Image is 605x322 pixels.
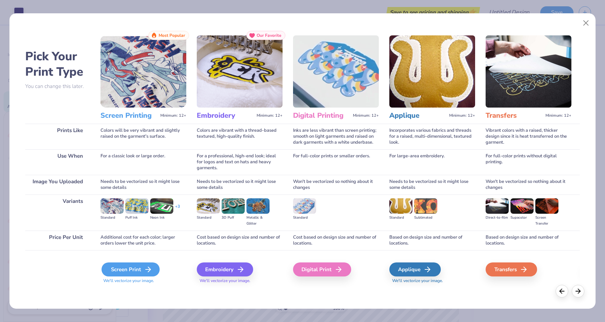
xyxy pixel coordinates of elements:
img: Digital Printing [293,35,379,108]
div: Vibrant colors with a raised, thicker design since it is heat transferred on the garment. [486,124,571,149]
div: Additional cost for each color; larger orders lower the unit price. [100,231,186,250]
img: Screen Transfer [535,198,558,214]
h3: Embroidery [197,111,254,120]
span: We'll vectorize your image. [389,278,475,284]
h3: Applique [389,111,446,120]
div: Needs to be vectorized so it might lose some details [197,175,283,194]
div: Needs to be vectorized so it might lose some details [100,175,186,194]
div: For a classic look or large order. [100,149,186,175]
div: Embroidery [197,262,253,276]
div: Applique [389,262,441,276]
span: Minimum: 12+ [257,113,283,118]
img: Standard [197,198,220,214]
span: We'll vectorize your image. [100,278,186,284]
h3: Transfers [486,111,543,120]
img: Standard [389,198,412,214]
div: For full-color prints or smaller orders. [293,149,379,175]
div: Direct-to-film [486,215,509,221]
div: For large-area embroidery. [389,149,475,175]
div: Won't be vectorized so nothing about it changes [486,175,571,194]
h2: Pick Your Print Type [25,49,90,80]
img: 3D Puff [222,198,245,214]
div: 3D Puff [222,215,245,221]
h3: Screen Printing [100,111,158,120]
span: Minimum: 12+ [353,113,379,118]
div: Inks are less vibrant than screen printing; smooth on light garments and raised on dark garments ... [293,124,379,149]
div: Digital Print [293,262,351,276]
div: Incorporates various fabrics and threads for a raised, multi-dimensional, textured look. [389,124,475,149]
div: Colors will be very vibrant and slightly raised on the garment's surface. [100,124,186,149]
div: Based on design size and number of locations. [486,231,571,250]
div: Neon Ink [150,215,173,221]
span: Minimum: 12+ [160,113,186,118]
div: Transfers [486,262,537,276]
div: Puff Ink [125,215,148,221]
div: Use When [25,149,90,175]
img: Supacolor [510,198,534,214]
img: Neon Ink [150,198,173,214]
div: Metallic & Glitter [246,215,270,227]
p: You can change this later. [25,83,90,89]
img: Applique [389,35,475,108]
img: Puff Ink [125,198,148,214]
div: Screen Print [102,262,160,276]
div: Needs to be vectorized so it might lose some details [389,175,475,194]
span: Minimum: 12+ [545,113,571,118]
img: Embroidery [197,35,283,108]
div: Cost based on design size and number of locations. [293,231,379,250]
span: We'll vectorize your image. [197,278,283,284]
div: Standard [293,215,316,221]
div: Prints Like [25,124,90,149]
span: Our Favorite [257,33,281,38]
img: Metallic & Glitter [246,198,270,214]
div: Won't be vectorized so nothing about it changes [293,175,379,194]
div: Based on design size and number of locations. [389,231,475,250]
div: Screen Transfer [535,215,558,227]
div: Standard [389,215,412,221]
div: Sublimated [414,215,437,221]
div: Image You Uploaded [25,175,90,194]
div: Colors are vibrant with a thread-based textured, high-quality finish. [197,124,283,149]
button: Close [579,16,593,30]
span: Most Popular [159,33,185,38]
div: + 3 [175,204,180,215]
span: Minimum: 12+ [449,113,475,118]
img: Standard [100,198,124,214]
img: Sublimated [414,198,437,214]
div: Variants [25,194,90,231]
div: For full-color prints without digital printing. [486,149,571,175]
img: Direct-to-film [486,198,509,214]
div: For a professional, high-end look; ideal for logos and text on hats and heavy garments. [197,149,283,175]
img: Standard [293,198,316,214]
div: Supacolor [510,215,534,221]
div: Standard [197,215,220,221]
h3: Digital Printing [293,111,350,120]
img: Transfers [486,35,571,108]
img: Screen Printing [100,35,186,108]
div: Cost based on design size and number of locations. [197,231,283,250]
div: Price Per Unit [25,231,90,250]
div: Standard [100,215,124,221]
